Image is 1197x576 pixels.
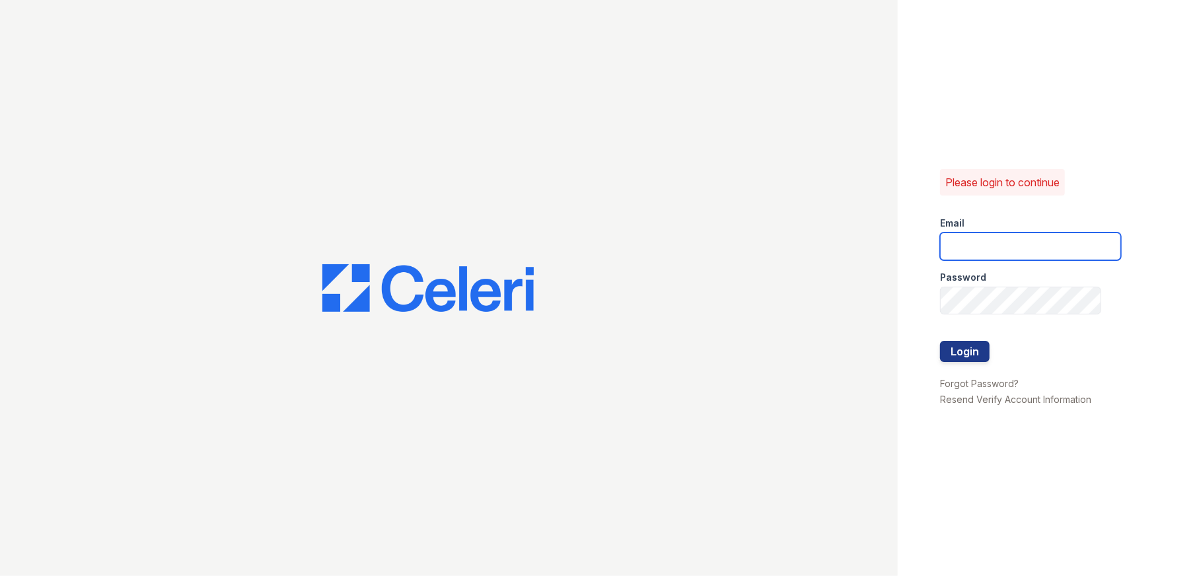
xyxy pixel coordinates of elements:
p: Please login to continue [945,174,1060,190]
a: Resend Verify Account Information [940,394,1091,405]
a: Forgot Password? [940,378,1019,389]
label: Password [940,271,986,284]
img: CE_Logo_Blue-a8612792a0a2168367f1c8372b55b34899dd931a85d93a1a3d3e32e68fde9ad4.png [322,264,534,312]
button: Login [940,341,990,362]
label: Email [940,217,964,230]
